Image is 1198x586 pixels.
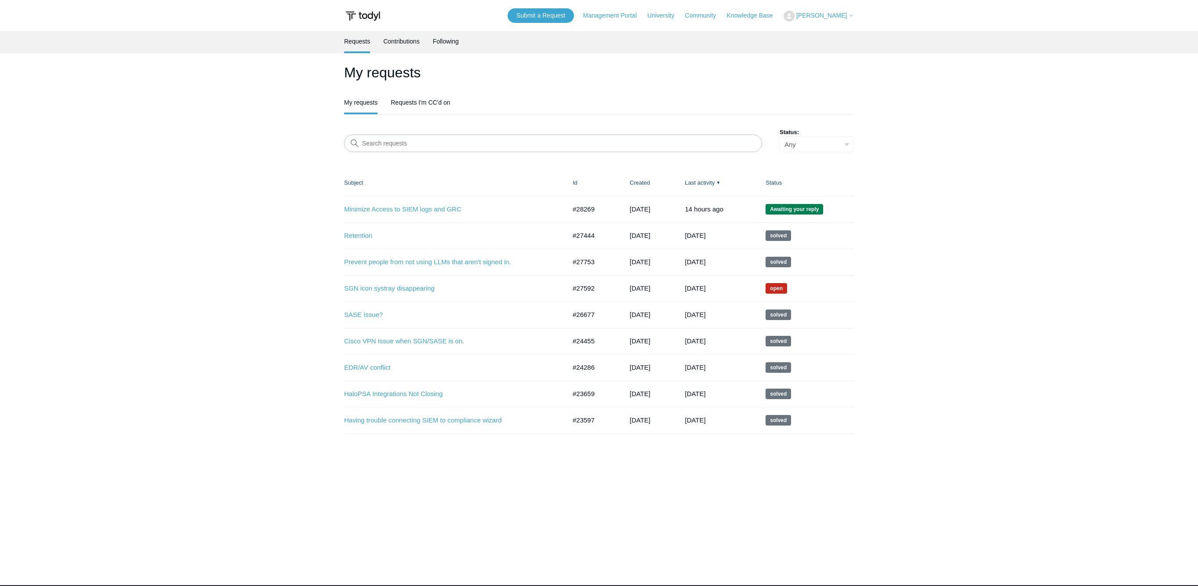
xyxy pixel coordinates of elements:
[564,328,621,354] td: #24455
[647,11,683,20] a: University
[344,62,854,83] h1: My requests
[685,232,705,239] time: 09/07/2025, 10:02
[344,204,553,215] a: Minimize Access to SIEM logs and GRC
[564,222,621,249] td: #27444
[564,381,621,407] td: #23659
[344,92,378,113] a: My requests
[630,205,650,213] time: 09/19/2025, 16:45
[630,390,650,397] time: 03/18/2025, 08:57
[780,128,854,137] label: Status:
[391,92,450,113] a: Requests I'm CC'd on
[685,337,705,345] time: 05/22/2025, 10:02
[727,11,782,20] a: Knowledge Base
[630,258,650,266] time: 08/28/2025, 14:22
[766,362,791,373] span: This request has been solved
[344,336,553,346] a: Cisco VPN Issue when SGN/SASE is on.
[784,11,854,22] button: [PERSON_NAME]
[630,416,650,424] time: 03/14/2025, 10:51
[685,205,723,213] time: 09/21/2025, 18:01
[766,336,791,346] span: This request has been solved
[630,179,650,186] a: Created
[630,364,650,371] time: 04/16/2025, 11:21
[630,337,650,345] time: 04/24/2025, 13:23
[685,364,705,371] time: 05/08/2025, 12:02
[766,283,787,294] span: We are working on a response for you
[583,11,646,20] a: Management Portal
[344,389,553,399] a: HaloPSA Integrations Not Closing
[344,31,370,51] a: Requests
[766,415,791,426] span: This request has been solved
[630,284,650,292] time: 08/21/2025, 12:35
[685,416,705,424] time: 04/14/2025, 10:03
[344,170,564,196] th: Subject
[564,249,621,275] td: #27753
[344,135,762,152] input: Search requests
[685,179,715,186] a: Last activity▼
[564,196,621,222] td: #28269
[564,354,621,381] td: #24286
[716,179,720,186] span: ▼
[433,31,459,51] a: Following
[766,230,791,241] span: This request has been solved
[796,12,847,19] span: [PERSON_NAME]
[344,8,381,24] img: Todyl Support Center Help Center home page
[344,231,553,241] a: Retention
[766,204,823,215] span: We are waiting for you to respond
[344,257,553,267] a: Prevent people from not using LLMs that aren't signed in.
[685,258,705,266] time: 09/03/2025, 16:03
[630,311,650,318] time: 07/23/2025, 08:10
[630,232,650,239] time: 08/14/2025, 11:09
[344,310,553,320] a: SASE Issue?
[564,170,621,196] th: Id
[766,257,791,267] span: This request has been solved
[685,311,705,318] time: 08/20/2025, 15:02
[685,390,705,397] time: 04/16/2025, 17:01
[344,363,553,373] a: EDR/AV conflict
[766,309,791,320] span: This request has been solved
[508,8,574,23] a: Submit a Request
[685,284,705,292] time: 09/03/2025, 10:13
[766,389,791,399] span: This request has been solved
[564,275,621,302] td: #27592
[757,170,854,196] th: Status
[564,407,621,433] td: #23597
[564,302,621,328] td: #26677
[344,284,553,294] a: SGN icon systray disappearing
[685,11,725,20] a: Community
[344,415,553,426] a: Having trouble connecting SIEM to compliance wizard
[383,31,420,51] a: Contributions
